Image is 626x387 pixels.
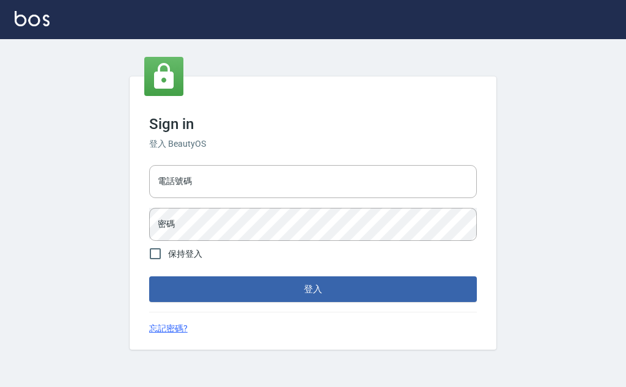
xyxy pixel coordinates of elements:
[149,276,477,302] button: 登入
[168,248,202,260] span: 保持登入
[15,11,50,26] img: Logo
[149,322,188,335] a: 忘記密碼?
[149,116,477,133] h3: Sign in
[149,138,477,150] h6: 登入 BeautyOS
